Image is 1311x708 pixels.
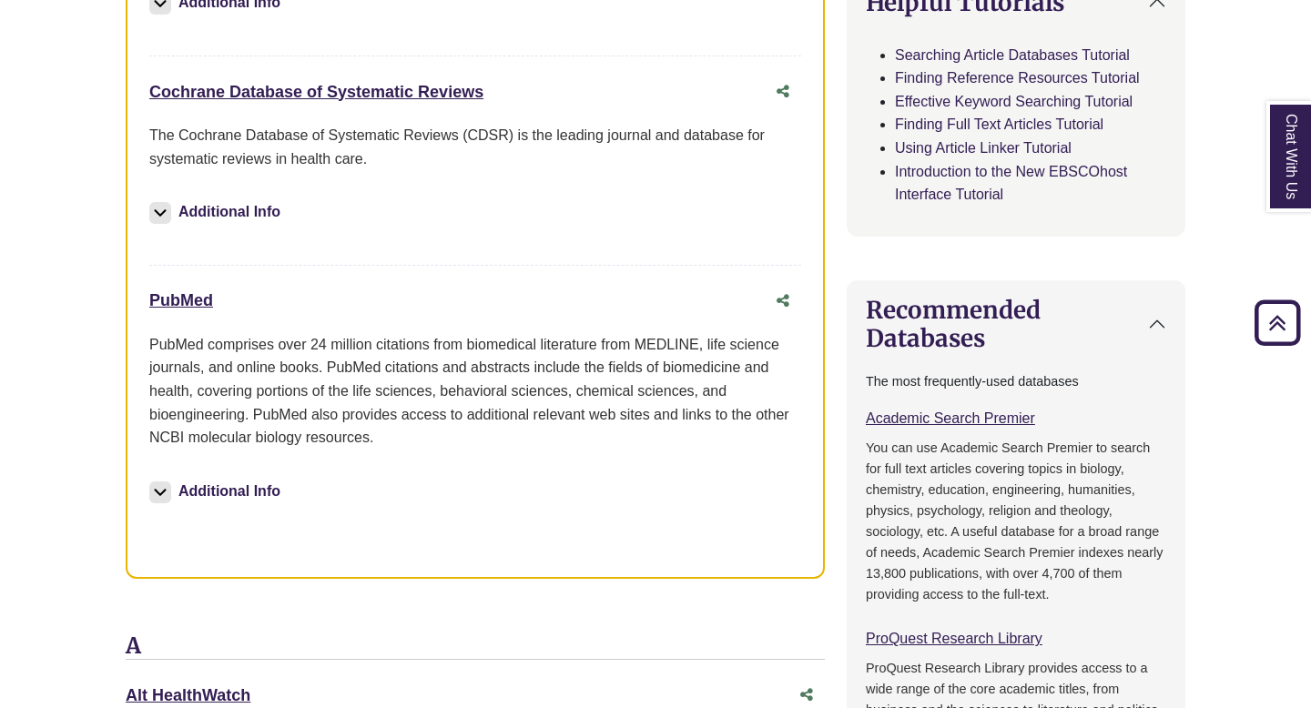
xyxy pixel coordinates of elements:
p: PubMed comprises over 24 million citations from biomedical literature from MEDLINE, life science ... [149,333,801,450]
a: Alt HealthWatch [126,686,250,704]
button: Share this database [765,75,801,109]
button: Additional Info [149,479,286,504]
a: Back to Top [1248,310,1306,335]
a: Academic Search Premier [866,410,1035,426]
p: You can use Academic Search Premier to search for full text articles covering topics in biology, ... [866,438,1166,605]
a: Finding Reference Resources Tutorial [895,70,1140,86]
a: Finding Full Text Articles Tutorial [895,116,1103,132]
a: Effective Keyword Searching Tutorial [895,94,1133,109]
a: Using Article Linker Tutorial [895,140,1072,156]
a: PubMed [149,291,213,309]
button: Additional Info [149,199,286,225]
a: Cochrane Database of Systematic Reviews [149,83,483,101]
a: Introduction to the New EBSCOhost Interface Tutorial [895,164,1127,203]
button: Share this database [765,284,801,319]
a: Searching Article Databases Tutorial [895,47,1130,63]
p: The most frequently-used databases [866,371,1166,392]
a: ProQuest Research Library [866,631,1042,646]
p: The Cochrane Database of Systematic Reviews (CDSR) is the leading journal and database for system... [149,124,801,170]
h3: A [126,633,825,661]
button: Recommended Databases [848,281,1184,367]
